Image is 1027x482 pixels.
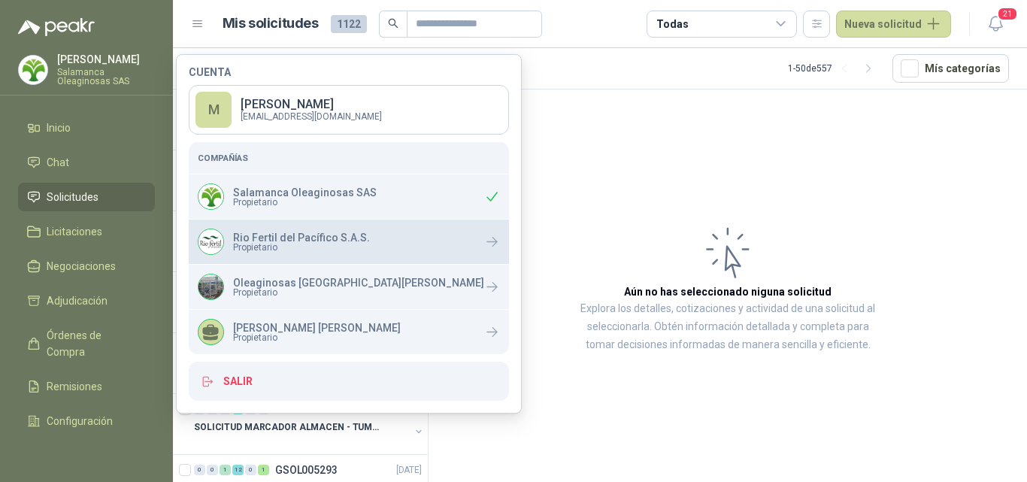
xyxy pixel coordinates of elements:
[579,300,877,354] p: Explora los detalles, cotizaciones y actividad de una solicitud al seleccionarla. Obtén informaci...
[47,189,98,205] span: Solicitudes
[47,378,102,395] span: Remisiones
[47,293,108,309] span: Adjudicación
[194,420,381,435] p: SOLICITUD MARCADOR ALMACEN - TUMACO
[331,15,367,33] span: 1122
[207,465,218,475] div: 0
[198,274,223,299] img: Company Logo
[275,465,338,475] p: GSOL005293
[18,407,155,435] a: Configuración
[233,277,484,288] p: Oleaginosas [GEOGRAPHIC_DATA][PERSON_NAME]
[198,229,223,254] img: Company Logo
[47,120,71,136] span: Inicio
[189,67,509,77] h4: Cuenta
[19,56,47,84] img: Company Logo
[198,184,223,209] img: Company Logo
[258,465,269,475] div: 1
[233,333,401,342] span: Propietario
[233,243,370,252] span: Propietario
[47,223,102,240] span: Licitaciones
[18,321,155,366] a: Órdenes de Compra
[194,465,205,475] div: 0
[233,232,370,243] p: Rio Fertil del Pacífico S.A.S.
[18,148,155,177] a: Chat
[18,252,155,280] a: Negociaciones
[195,92,232,128] div: M
[241,99,382,111] p: [PERSON_NAME]
[189,265,509,309] a: Company LogoOleaginosas [GEOGRAPHIC_DATA][PERSON_NAME]Propietario
[18,441,155,470] a: Manuales y ayuda
[223,13,319,35] h1: Mis solicitudes
[198,151,500,165] h5: Compañías
[18,286,155,315] a: Adjudicación
[233,288,484,297] span: Propietario
[47,258,116,274] span: Negociaciones
[388,18,398,29] span: search
[656,16,688,32] div: Todas
[57,68,155,86] p: Salamanca Oleaginosas SAS
[189,362,509,401] button: Salir
[18,18,95,36] img: Logo peakr
[47,327,141,360] span: Órdenes de Compra
[233,198,377,207] span: Propietario
[18,372,155,401] a: Remisiones
[189,85,509,135] a: M[PERSON_NAME] [EMAIL_ADDRESS][DOMAIN_NAME]
[232,465,244,475] div: 12
[624,283,832,300] h3: Aún no has seleccionado niguna solicitud
[47,413,113,429] span: Configuración
[233,323,401,333] p: [PERSON_NAME] [PERSON_NAME]
[982,11,1009,38] button: 21
[18,114,155,142] a: Inicio
[396,463,422,477] p: [DATE]
[275,404,338,414] p: GSOL005309
[788,56,880,80] div: 1 - 50 de 557
[18,217,155,246] a: Licitaciones
[189,220,509,264] a: Company LogoRio Fertil del Pacífico S.A.S.Propietario
[241,112,382,121] p: [EMAIL_ADDRESS][DOMAIN_NAME]
[194,400,425,448] a: 0 0 0 1 0 0 GSOL005309[DATE] SOLICITUD MARCADOR ALMACEN - TUMACO
[997,7,1018,21] span: 21
[189,310,509,354] a: [PERSON_NAME] [PERSON_NAME]Propietario
[189,174,509,219] div: Company LogoSalamanca Oleaginosas SASPropietario
[892,54,1009,83] button: Mís categorías
[233,187,377,198] p: Salamanca Oleaginosas SAS
[836,11,951,38] button: Nueva solicitud
[220,465,231,475] div: 1
[47,154,69,171] span: Chat
[18,183,155,211] a: Solicitudes
[57,54,155,65] p: [PERSON_NAME]
[245,465,256,475] div: 0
